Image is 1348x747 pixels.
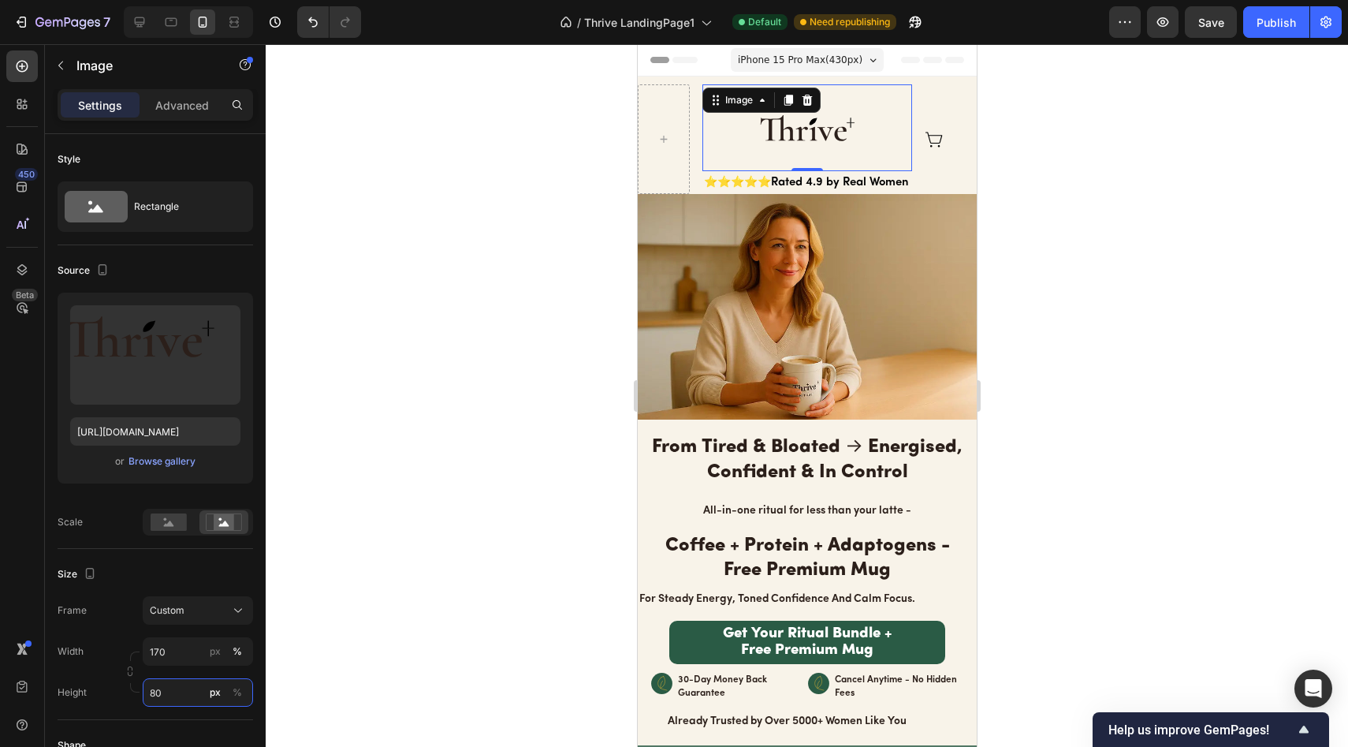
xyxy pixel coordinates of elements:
input: px% [143,678,253,707]
span: Default [748,15,781,29]
p: Settings [78,97,122,114]
div: Size [58,564,99,585]
label: Width [58,644,84,659]
div: Source [58,260,112,282]
label: Frame [58,603,87,618]
div: px [210,685,221,700]
button: px [228,642,247,661]
input: https://example.com/image.jpg [70,417,240,446]
span: Save [1198,16,1224,29]
div: Rectangle [134,189,230,225]
div: % [233,644,242,659]
p: 7 [103,13,110,32]
div: 450 [15,168,38,181]
img: preview-image [70,305,240,405]
button: Show survey - Help us improve GemPages! [1108,720,1313,739]
button: Publish [1243,6,1309,38]
span: Thrive LandingPage1 [584,14,694,31]
button: 7 [6,6,117,38]
div: Style [58,152,80,166]
button: % [206,642,225,661]
label: Height [58,685,87,700]
button: px [228,683,247,702]
div: Publish [1257,14,1296,31]
span: or [115,452,125,471]
div: Undo/Redo [297,6,361,38]
span: Help us improve GemPages! [1108,723,1294,738]
div: Scale [58,515,83,529]
div: px [210,644,221,659]
button: Browse gallery [128,454,196,469]
input: px% [143,637,253,666]
p: Image [76,56,210,75]
div: Open Intercom Messenger [1294,670,1332,708]
iframe: Design area [638,44,977,747]
div: % [233,685,242,700]
button: % [206,683,225,702]
p: Advanced [155,97,209,114]
span: Custom [150,603,184,618]
span: / [577,14,581,31]
div: Browse gallery [128,454,195,469]
span: Need republishing [810,15,890,29]
button: Save [1185,6,1237,38]
button: Custom [143,596,253,625]
div: Beta [12,289,38,301]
